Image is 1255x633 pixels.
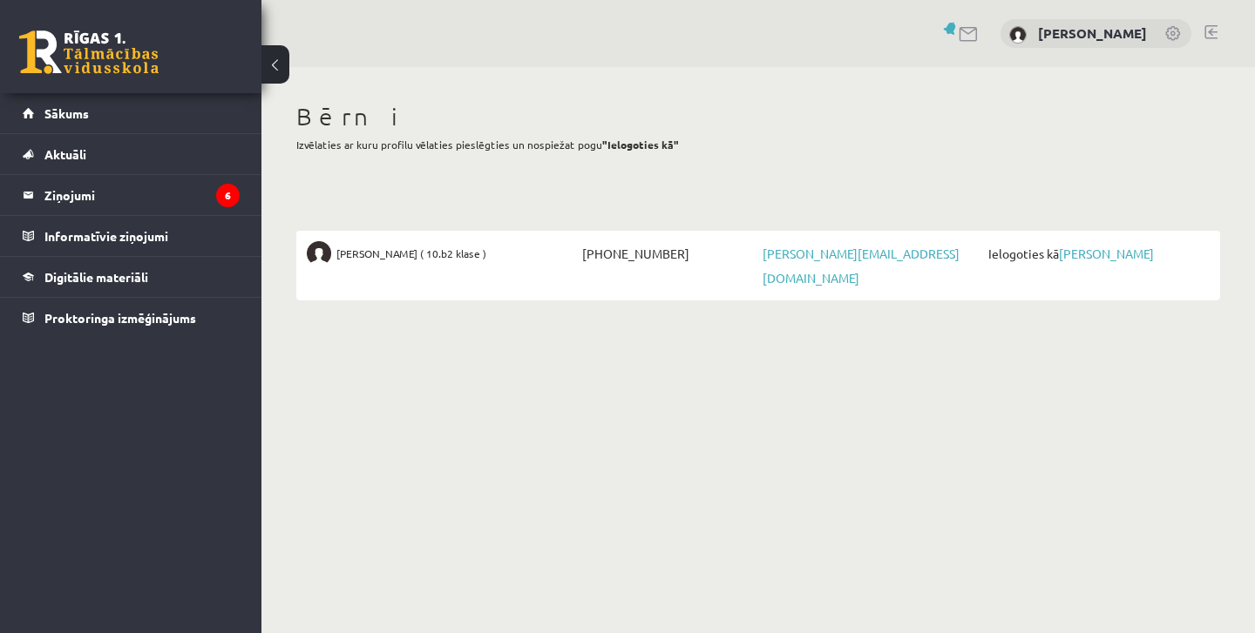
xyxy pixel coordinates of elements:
a: Informatīvie ziņojumi [23,216,240,256]
a: Aktuāli [23,134,240,174]
a: Sākums [23,93,240,133]
span: Ielogoties kā [984,241,1210,266]
a: [PERSON_NAME] [1038,24,1147,42]
a: Digitālie materiāli [23,257,240,297]
span: Aktuāli [44,146,86,162]
b: "Ielogoties kā" [602,138,679,152]
span: Sākums [44,105,89,121]
a: Ziņojumi6 [23,175,240,215]
a: [PERSON_NAME][EMAIL_ADDRESS][DOMAIN_NAME] [763,246,960,286]
span: Digitālie materiāli [44,269,148,285]
legend: Informatīvie ziņojumi [44,216,240,256]
i: 6 [216,184,240,207]
p: Izvēlaties ar kuru profilu vēlaties pieslēgties un nospiežat pogu [296,137,1220,152]
a: [PERSON_NAME] [1059,246,1154,261]
span: [PHONE_NUMBER] [578,241,758,266]
img: Edgars Mažis [1009,26,1027,44]
a: Rīgas 1. Tālmācības vidusskola [19,30,159,74]
a: Proktoringa izmēģinājums [23,298,240,338]
legend: Ziņojumi [44,175,240,215]
img: Daniels Andrejs Mažis [307,241,331,266]
h1: Bērni [296,102,1220,131]
span: [PERSON_NAME] ( 10.b2 klase ) [336,241,486,266]
span: Proktoringa izmēģinājums [44,310,196,326]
